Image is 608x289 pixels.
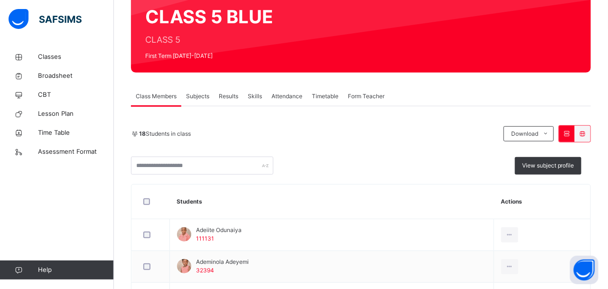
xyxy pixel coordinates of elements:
span: Broadsheet [38,71,114,81]
span: Adeiite Odunaiya [196,226,242,234]
th: Students [170,185,494,219]
th: Actions [494,185,590,219]
span: View subject profile [522,161,574,170]
span: Lesson Plan [38,109,114,119]
span: Download [511,130,538,138]
span: Assessment Format [38,147,114,157]
span: Time Table [38,128,114,138]
span: Skills [248,92,262,101]
span: Results [219,92,238,101]
button: Open asap [570,256,599,284]
span: Attendance [271,92,302,101]
span: CBT [38,90,114,100]
img: safsims [9,9,82,29]
span: Class Members [136,92,177,101]
span: Students in class [139,130,191,138]
span: First Term [DATE]-[DATE] [145,52,273,60]
span: Ademinola Adeyemi [196,258,249,266]
span: Help [38,265,113,275]
span: Subjects [186,92,209,101]
b: 18 [139,130,146,137]
span: Classes [38,52,114,62]
span: 32394 [196,267,214,274]
span: Form Teacher [348,92,384,101]
span: Timetable [312,92,338,101]
span: 111131 [196,235,214,242]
